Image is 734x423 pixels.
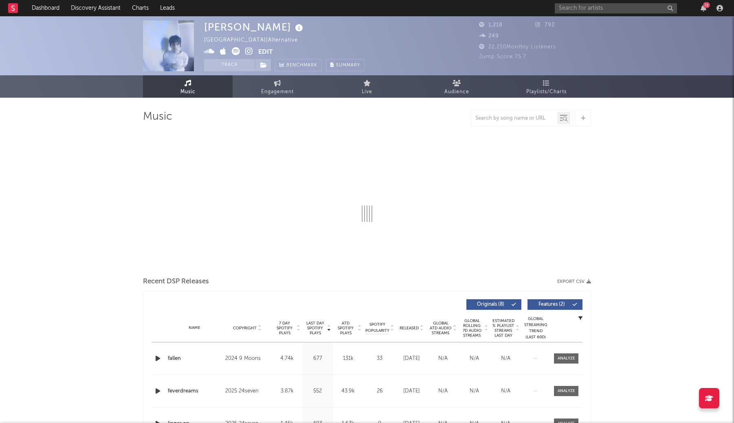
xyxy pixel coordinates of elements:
[261,87,294,97] span: Engagement
[466,299,521,310] button: Originals(8)
[168,325,221,331] div: Name
[479,22,503,28] span: 1,218
[233,326,257,331] span: Copyright
[225,386,270,396] div: 2025 24seven
[365,322,389,334] span: Spotify Popularity
[400,326,419,331] span: Released
[429,387,457,395] div: N/A
[335,321,356,335] span: ATD Spotify Plays
[365,355,394,363] div: 33
[274,355,300,363] div: 4.74k
[322,75,412,98] a: Live
[304,387,331,395] div: 552
[444,87,469,97] span: Audience
[204,20,305,34] div: [PERSON_NAME]
[326,59,365,71] button: Summary
[501,75,591,98] a: Playlists/Charts
[286,61,317,70] span: Benchmark
[703,2,710,8] div: 72
[472,302,509,307] span: Originals ( 8 )
[258,47,273,57] button: Edit
[461,318,483,338] span: Global Rolling 7D Audio Streams
[526,87,567,97] span: Playlists/Charts
[492,387,519,395] div: N/A
[204,35,307,45] div: [GEOGRAPHIC_DATA] | Alternative
[335,355,361,363] div: 131k
[555,3,677,13] input: Search for artists
[362,87,372,97] span: Live
[479,54,526,59] span: Jump Score: 75.7
[527,299,582,310] button: Features(2)
[479,33,499,39] span: 249
[304,355,331,363] div: 677
[398,355,425,363] div: [DATE]
[275,59,322,71] a: Benchmark
[701,5,706,11] button: 72
[304,321,326,335] span: Last Day Spotify Plays
[492,318,514,338] span: Estimated % Playlist Streams Last Day
[274,321,295,335] span: 7 Day Spotify Plays
[143,277,209,287] span: Recent DSP Releases
[492,355,519,363] div: N/A
[335,387,361,395] div: 43.9k
[557,279,591,284] button: Export CSV
[535,22,555,28] span: 792
[479,44,556,50] span: 22,210 Monthly Listeners
[168,387,221,395] a: feverdreams
[398,387,425,395] div: [DATE]
[365,387,394,395] div: 26
[233,75,322,98] a: Engagement
[336,63,360,68] span: Summary
[429,321,452,335] span: Global ATD Audio Streams
[168,355,221,363] a: fallen
[533,302,570,307] span: Features ( 2 )
[461,355,488,363] div: N/A
[143,75,233,98] a: Music
[204,59,255,71] button: Track
[471,115,557,122] input: Search by song name or URL
[429,355,457,363] div: N/A
[180,87,196,97] span: Music
[412,75,501,98] a: Audience
[523,316,548,340] div: Global Streaming Trend (Last 60D)
[461,387,488,395] div: N/A
[274,387,300,395] div: 3.87k
[225,354,270,364] div: 2024 9 Moons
